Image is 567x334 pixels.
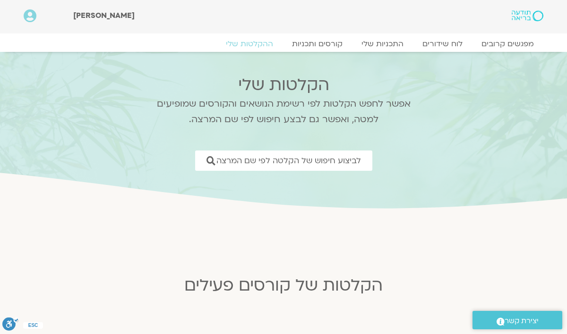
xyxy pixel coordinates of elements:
span: יצירת קשר [505,315,539,327]
nav: Menu [24,39,543,49]
a: לוח שידורים [413,39,472,49]
a: יצירת קשר [472,311,562,329]
span: לביצוע חיפוש של הקלטה לפי שם המרצה [216,156,361,165]
a: לביצוע חיפוש של הקלטה לפי שם המרצה [195,150,372,171]
a: מפגשים קרובים [472,39,543,49]
a: קורסים ותכניות [283,39,352,49]
a: התכניות שלי [352,39,413,49]
p: אפשר לחפש הקלטות לפי רשימת הנושאים והקורסים שמופיעים למטה, ואפשר גם לבצע חיפוש לפי שם המרצה. [144,96,423,127]
a: ההקלטות שלי [216,39,283,49]
h2: הקלטות של קורסים פעילים [52,276,515,295]
h2: הקלטות שלי [144,75,423,94]
span: [PERSON_NAME] [73,10,135,21]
